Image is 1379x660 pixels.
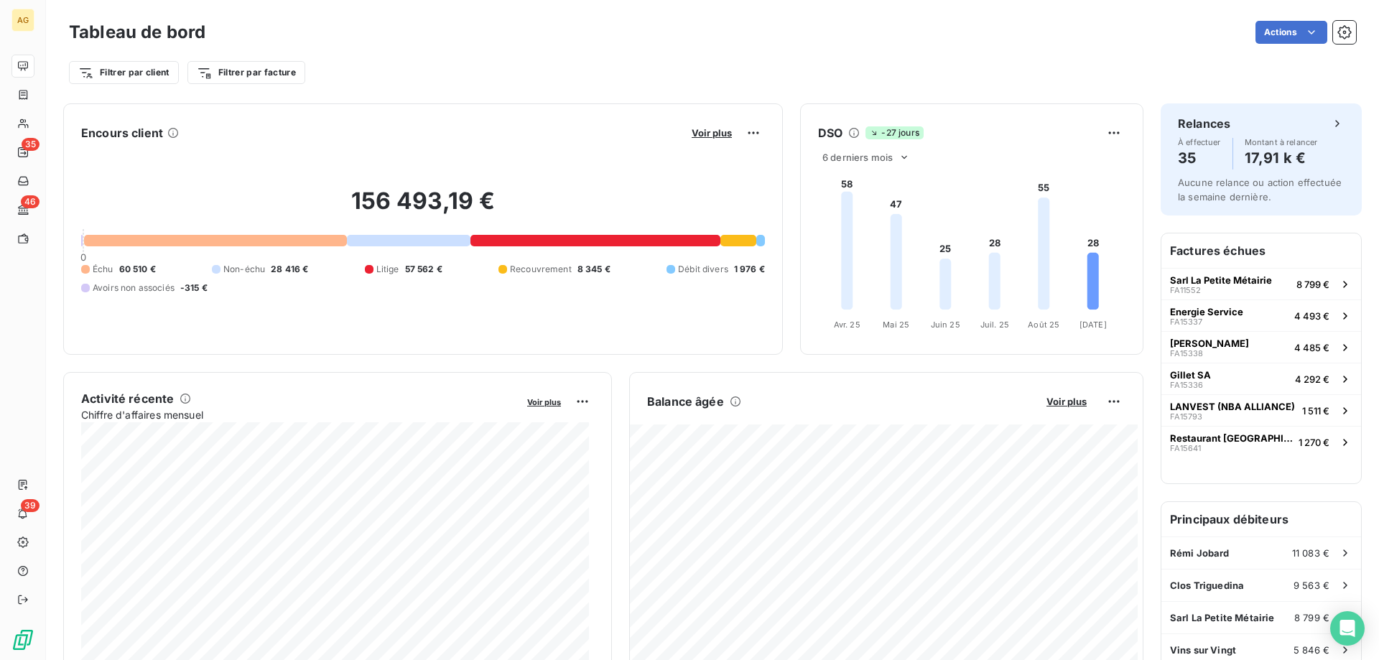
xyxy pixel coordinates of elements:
[69,19,205,45] h3: Tableau de bord
[931,320,960,330] tspan: Juin 25
[1170,274,1272,286] span: Sarl La Petite Métairie
[1170,286,1201,294] span: FA11552
[81,390,174,407] h6: Activité récente
[81,124,163,141] h6: Encours client
[81,407,517,422] span: Chiffre d'affaires mensuel
[93,263,113,276] span: Échu
[1294,580,1329,591] span: 9 563 €
[187,61,305,84] button: Filtrer par facture
[883,320,909,330] tspan: Mai 25
[1170,432,1293,444] span: Restaurant [GEOGRAPHIC_DATA]
[180,282,208,294] span: -315 €
[81,187,765,230] h2: 156 493,19 €
[980,320,1009,330] tspan: Juil. 25
[1294,644,1329,656] span: 5 846 €
[1294,342,1329,353] span: 4 485 €
[865,126,923,139] span: -27 jours
[1170,412,1202,421] span: FA15793
[80,251,86,263] span: 0
[1170,306,1243,317] span: Energie Service
[1294,310,1329,322] span: 4 493 €
[577,263,610,276] span: 8 345 €
[11,9,34,32] div: AG
[1178,147,1221,169] h4: 35
[1042,395,1091,408] button: Voir plus
[1161,363,1361,394] button: Gillet SAFA153364 292 €
[692,127,732,139] span: Voir plus
[1046,396,1087,407] span: Voir plus
[21,195,40,208] span: 46
[11,628,34,651] img: Logo LeanPay
[1170,381,1203,389] span: FA15336
[1299,437,1329,448] span: 1 270 €
[1161,331,1361,363] button: [PERSON_NAME]FA153384 485 €
[818,124,842,141] h6: DSO
[1170,317,1202,326] span: FA15337
[1079,320,1107,330] tspan: [DATE]
[22,138,40,151] span: 35
[21,499,40,512] span: 39
[93,282,175,294] span: Avoirs non associés
[510,263,572,276] span: Recouvrement
[1245,138,1318,147] span: Montant à relancer
[1170,547,1230,559] span: Rémi Jobard
[1170,644,1236,656] span: Vins sur Vingt
[1292,547,1329,559] span: 11 083 €
[1170,612,1274,623] span: Sarl La Petite Métairie
[1161,268,1361,299] button: Sarl La Petite MétairieFA115528 799 €
[527,397,561,407] span: Voir plus
[1161,426,1361,457] button: Restaurant [GEOGRAPHIC_DATA]FA156411 270 €
[1161,394,1361,426] button: LANVEST (NBA ALLIANCE)FA157931 511 €
[1170,580,1244,591] span: Clos Triguedina
[1170,338,1249,349] span: [PERSON_NAME]
[834,320,860,330] tspan: Avr. 25
[678,263,728,276] span: Débit divers
[119,263,156,276] span: 60 510 €
[1330,611,1365,646] div: Open Intercom Messenger
[1161,299,1361,331] button: Energie ServiceFA153374 493 €
[1028,320,1059,330] tspan: Août 25
[1245,147,1318,169] h4: 17,91 k €
[523,395,565,408] button: Voir plus
[1178,177,1342,203] span: Aucune relance ou action effectuée la semaine dernière.
[1178,138,1221,147] span: À effectuer
[69,61,179,84] button: Filtrer par client
[1170,444,1201,452] span: FA15641
[1178,115,1230,132] h6: Relances
[1302,405,1329,417] span: 1 511 €
[687,126,736,139] button: Voir plus
[1161,502,1361,536] h6: Principaux débiteurs
[405,263,442,276] span: 57 562 €
[223,263,265,276] span: Non-échu
[1296,279,1329,290] span: 8 799 €
[1255,21,1327,44] button: Actions
[1170,369,1211,381] span: Gillet SA
[1294,612,1329,623] span: 8 799 €
[822,152,893,163] span: 6 derniers mois
[1161,233,1361,268] h6: Factures échues
[734,263,765,276] span: 1 976 €
[271,263,308,276] span: 28 416 €
[1170,401,1295,412] span: LANVEST (NBA ALLIANCE)
[1170,349,1203,358] span: FA15338
[647,393,724,410] h6: Balance âgée
[376,263,399,276] span: Litige
[1295,373,1329,385] span: 4 292 €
